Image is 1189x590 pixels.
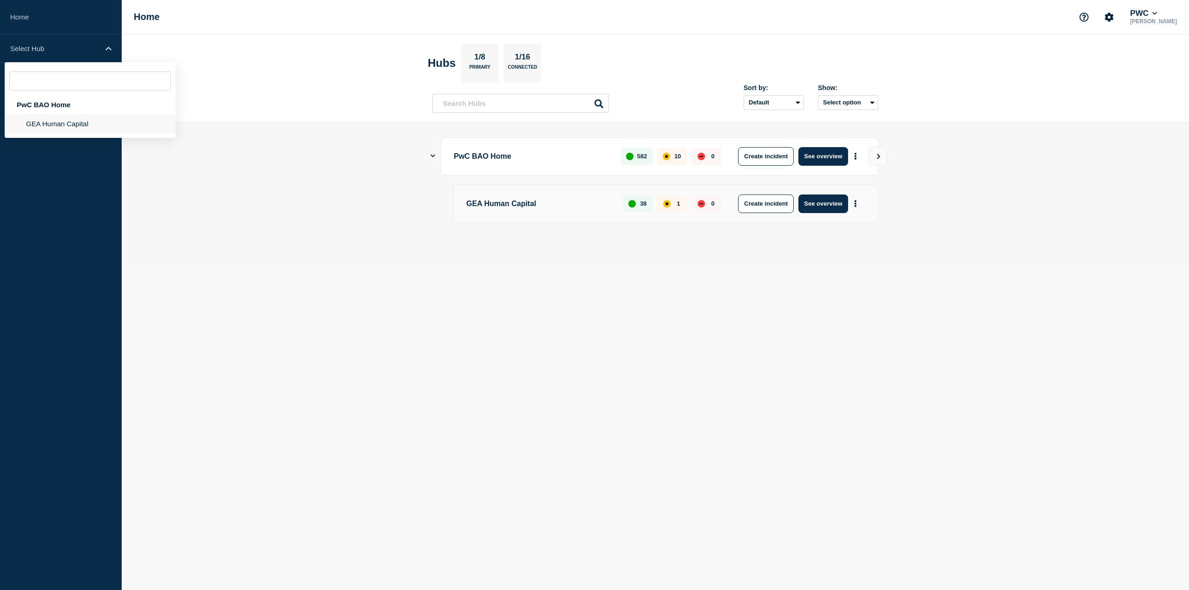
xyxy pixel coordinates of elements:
p: 0 [711,153,714,160]
h2: Hubs [428,57,456,70]
button: Show Connected Hubs [431,153,435,160]
button: View [869,147,887,166]
p: 0 [711,200,714,207]
button: See overview [798,147,848,166]
div: affected [663,200,671,207]
p: 1 [677,200,680,207]
p: 1/16 [511,52,534,65]
p: 10 [674,153,681,160]
button: Support [1074,7,1094,27]
p: PwC BAO Home [454,147,610,166]
button: Select option [818,95,878,110]
div: Show: [818,84,878,91]
p: 1/8 [471,52,489,65]
div: up [626,153,634,160]
p: 582 [637,153,647,160]
p: 38 [640,200,647,207]
button: Create incident [738,195,794,213]
div: affected [663,153,670,160]
button: See overview [798,195,848,213]
div: Sort by: [744,84,804,91]
select: Sort by [744,95,804,110]
p: Select Hub [10,45,99,52]
div: PwC BAO Home [5,95,176,114]
button: More actions [849,148,862,165]
li: GEA Human Capital [5,114,176,133]
p: GEA Human Capital [466,195,612,213]
h1: Home [134,12,160,22]
div: down [698,200,705,207]
div: up [628,200,636,207]
p: Connected [508,65,537,74]
div: down [698,153,705,160]
button: Account settings [1099,7,1119,27]
p: Primary [469,65,490,74]
button: More actions [849,195,862,212]
p: [PERSON_NAME] [1128,18,1179,25]
button: PWC [1128,9,1159,18]
input: Search Hubs [432,94,609,113]
button: Create incident [738,147,794,166]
